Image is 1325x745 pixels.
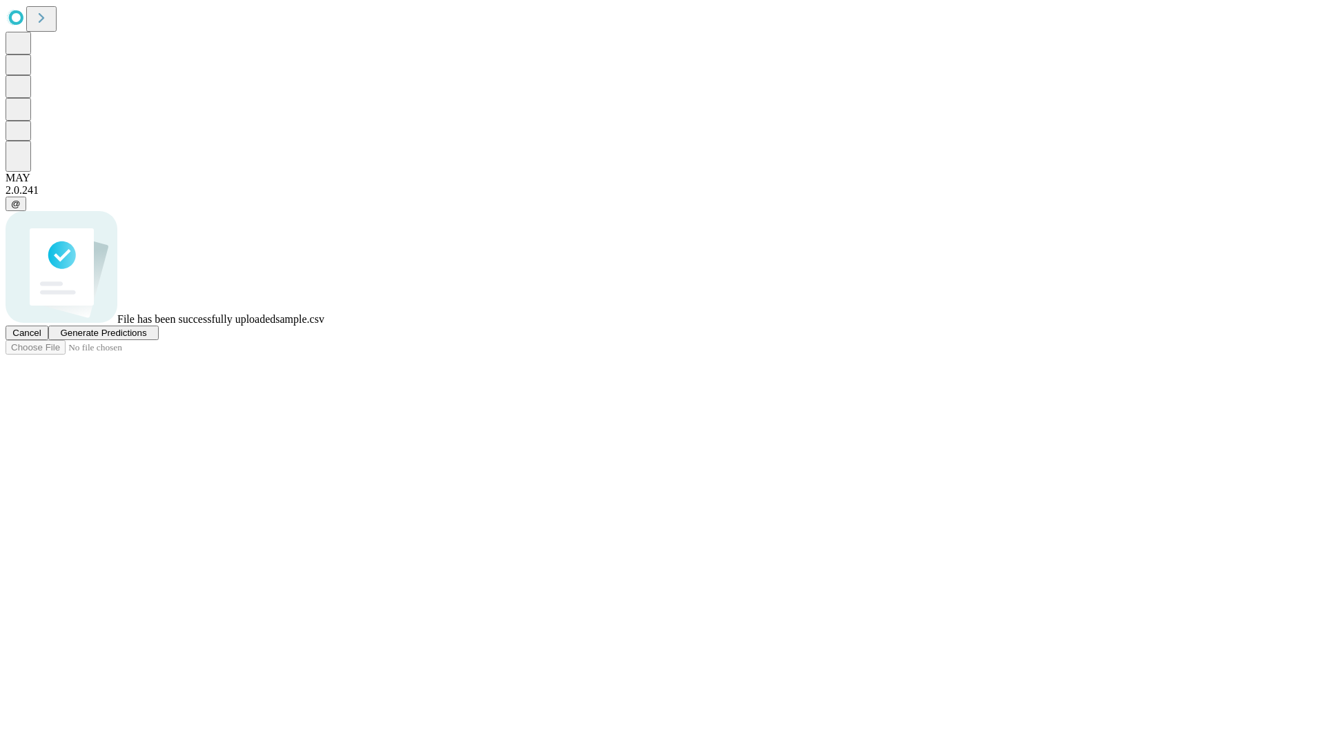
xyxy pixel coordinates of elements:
button: Generate Predictions [48,326,159,340]
button: @ [6,197,26,211]
span: Cancel [12,328,41,338]
div: MAY [6,172,1319,184]
span: sample.csv [275,313,324,325]
div: 2.0.241 [6,184,1319,197]
button: Cancel [6,326,48,340]
span: @ [11,199,21,209]
span: Generate Predictions [60,328,146,338]
span: File has been successfully uploaded [117,313,275,325]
